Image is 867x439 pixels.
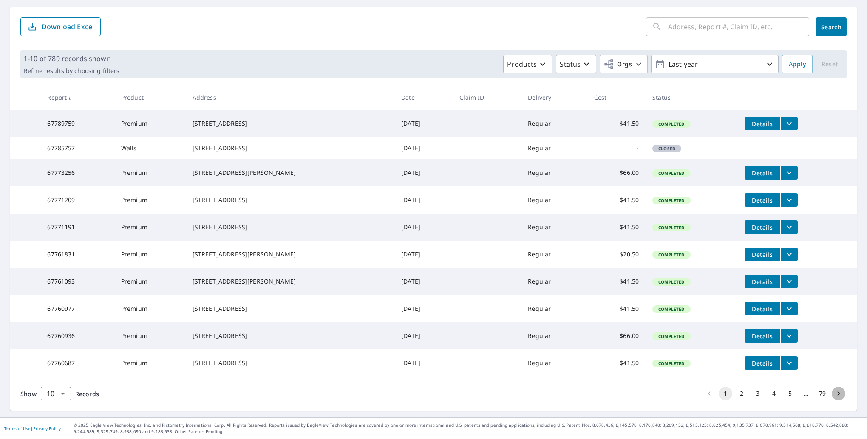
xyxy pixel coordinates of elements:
[780,193,798,207] button: filesDropdownBtn-67771209
[832,387,845,400] button: Go to next page
[780,329,798,343] button: filesDropdownBtn-67760936
[114,268,186,295] td: Premium
[521,322,587,349] td: Regular
[750,223,775,231] span: Details
[186,85,394,110] th: Address
[780,248,798,261] button: filesDropdownBtn-67761831
[40,137,114,159] td: 67785757
[40,322,114,349] td: 67760936
[750,169,775,177] span: Details
[653,197,689,203] span: Completed
[40,268,114,295] td: 67761093
[114,214,186,241] td: Premium
[668,15,809,39] input: Address, Report #, Claim ID, etc.
[556,55,596,73] button: Status
[193,144,388,152] div: [STREET_ADDRESS]
[394,110,453,137] td: [DATE]
[719,387,732,400] button: page 1
[653,170,689,176] span: Completed
[521,295,587,322] td: Regular
[587,241,646,268] td: $20.50
[750,278,775,286] span: Details
[587,85,646,110] th: Cost
[42,22,94,31] p: Download Excel
[816,387,829,400] button: Go to page 79
[745,220,780,234] button: detailsBtn-67771191
[41,387,71,400] div: Show 10 records
[114,295,186,322] td: Premium
[653,225,689,231] span: Completed
[503,55,552,73] button: Products
[114,159,186,186] td: Premium
[783,387,797,400] button: Go to page 5
[33,425,61,431] a: Privacy Policy
[653,121,689,127] span: Completed
[587,268,646,295] td: $41.50
[701,387,847,400] nav: pagination navigation
[193,359,388,367] div: [STREET_ADDRESS]
[114,349,186,377] td: Premium
[394,295,453,322] td: [DATE]
[114,85,186,110] th: Product
[780,356,798,370] button: filesDropdownBtn-67760687
[653,333,689,339] span: Completed
[394,85,453,110] th: Date
[665,57,765,72] p: Last year
[653,279,689,285] span: Completed
[603,59,632,70] span: Orgs
[394,241,453,268] td: [DATE]
[507,59,537,69] p: Products
[750,120,775,128] span: Details
[782,55,813,73] button: Apply
[24,53,119,64] p: 1-10 of 789 records shown
[521,85,587,110] th: Delivery
[4,426,61,431] p: |
[394,159,453,186] td: [DATE]
[20,17,101,36] button: Download Excel
[40,349,114,377] td: 67760687
[394,137,453,159] td: [DATE]
[750,250,775,259] span: Details
[745,248,780,261] button: detailsBtn-67761831
[521,186,587,214] td: Regular
[789,59,806,70] span: Apply
[40,214,114,241] td: 67771191
[394,322,453,349] td: [DATE]
[114,137,186,159] td: Walls
[745,329,780,343] button: detailsBtn-67760936
[587,295,646,322] td: $41.50
[40,241,114,268] td: 67761831
[751,387,765,400] button: Go to page 3
[587,110,646,137] td: $41.50
[521,110,587,137] td: Regular
[780,117,798,130] button: filesDropdownBtn-67789759
[40,159,114,186] td: 67773256
[745,302,780,315] button: detailsBtn-67760977
[587,137,646,159] td: -
[653,306,689,312] span: Completed
[521,241,587,268] td: Regular
[560,59,581,69] p: Status
[653,146,680,152] span: Closed
[750,359,775,367] span: Details
[587,214,646,241] td: $41.50
[40,85,114,110] th: Report #
[193,332,388,340] div: [STREET_ADDRESS]
[114,322,186,349] td: Premium
[735,387,748,400] button: Go to page 2
[114,241,186,268] td: Premium
[521,214,587,241] td: Regular
[587,186,646,214] td: $41.50
[114,186,186,214] td: Premium
[653,252,689,258] span: Completed
[75,390,99,398] span: Records
[394,186,453,214] td: [DATE]
[74,422,863,435] p: © 2025 Eagle View Technologies, Inc. and Pictometry International Corp. All Rights Reserved. Repo...
[521,137,587,159] td: Regular
[750,196,775,204] span: Details
[193,250,388,259] div: [STREET_ADDRESS][PERSON_NAME]
[394,349,453,377] td: [DATE]
[653,360,689,366] span: Completed
[745,275,780,288] button: detailsBtn-67761093
[521,268,587,295] td: Regular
